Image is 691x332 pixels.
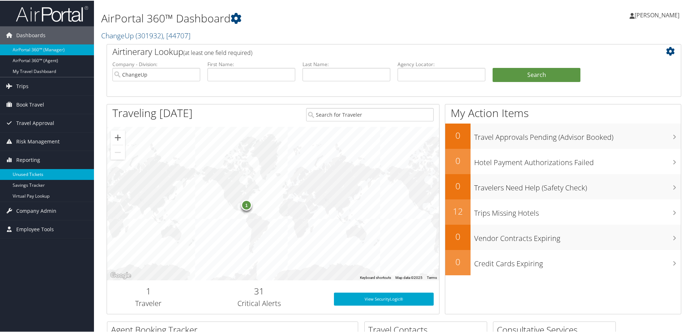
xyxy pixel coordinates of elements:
span: [PERSON_NAME] [635,10,679,18]
span: Company Admin [16,201,56,219]
h3: Travel Approvals Pending (Advisor Booked) [474,128,681,142]
a: 12Trips Missing Hotels [445,199,681,224]
h2: 0 [445,154,471,166]
button: Search [493,67,580,82]
button: Zoom out [111,145,125,159]
span: Travel Approval [16,113,54,131]
h2: 0 [445,129,471,141]
label: Agency Locator: [398,60,485,67]
h1: AirPortal 360™ Dashboard [101,10,492,25]
h2: 12 [445,204,471,217]
a: Open this area in Google Maps (opens a new window) [109,270,133,280]
a: 0Credit Cards Expiring [445,249,681,275]
div: 1 [241,199,252,210]
img: airportal-logo.png [16,5,88,22]
span: Employee Tools [16,220,54,238]
h2: 0 [445,230,471,242]
a: 0Vendor Contracts Expiring [445,224,681,249]
span: Risk Management [16,132,60,150]
h1: Traveling [DATE] [112,105,193,120]
img: Google [109,270,133,280]
h3: Travelers Need Help (Safety Check) [474,178,681,192]
span: Trips [16,77,29,95]
h2: 0 [445,179,471,191]
h3: Hotel Payment Authorizations Failed [474,153,681,167]
a: 0Hotel Payment Authorizations Failed [445,148,681,173]
a: 0Travelers Need Help (Safety Check) [445,173,681,199]
h2: 1 [112,284,185,297]
h3: Credit Cards Expiring [474,254,681,268]
a: ChangeUp [101,30,190,40]
span: ( 301932 ) [136,30,163,40]
span: Dashboards [16,26,46,44]
label: Last Name: [302,60,390,67]
span: Map data ©2025 [395,275,422,279]
h3: Critical Alerts [196,298,323,308]
h2: 0 [445,255,471,267]
h2: Airtinerary Lookup [112,45,628,57]
h3: Traveler [112,298,185,308]
span: (at least one field required) [183,48,252,56]
span: Reporting [16,150,40,168]
span: Book Travel [16,95,44,113]
label: First Name: [207,60,295,67]
button: Keyboard shortcuts [360,275,391,280]
a: View SecurityLogic® [334,292,434,305]
label: Company - Division: [112,60,200,67]
button: Zoom in [111,130,125,144]
a: 0Travel Approvals Pending (Advisor Booked) [445,123,681,148]
a: [PERSON_NAME] [630,4,687,25]
h2: 31 [196,284,323,297]
input: Search for Traveler [306,107,434,121]
h1: My Action Items [445,105,681,120]
h3: Vendor Contracts Expiring [474,229,681,243]
h3: Trips Missing Hotels [474,204,681,217]
a: Terms (opens in new tab) [427,275,437,279]
span: , [ 44707 ] [163,30,190,40]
